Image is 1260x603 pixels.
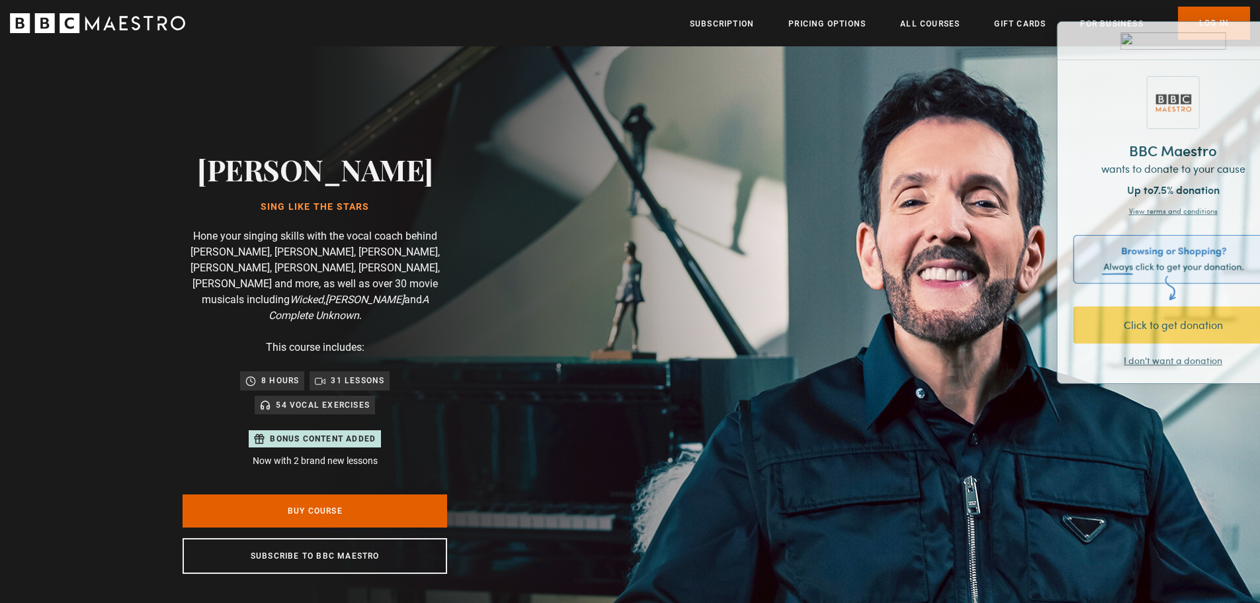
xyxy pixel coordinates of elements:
[197,202,433,212] h1: Sing Like the Stars
[270,433,376,445] p: Bonus content added
[325,293,404,306] i: [PERSON_NAME]
[249,454,381,468] p: Now with 2 brand new lessons
[10,13,185,33] svg: BBC Maestro
[183,494,447,528] a: Buy Course
[197,152,433,186] h2: [PERSON_NAME]
[276,398,370,412] p: 54 Vocal Exercises
[331,374,384,387] p: 31 lessons
[788,17,866,30] a: Pricing Options
[266,340,364,355] p: This course includes:
[183,538,447,574] a: Subscribe to BBC Maestro
[1080,17,1143,30] a: For business
[290,293,323,306] i: Wicked
[269,293,429,322] i: A Complete Unknown
[900,17,960,30] a: All Courses
[690,7,1250,40] nav: Primary
[183,228,447,324] p: Hone your singing skills with the vocal coach behind [PERSON_NAME], [PERSON_NAME], [PERSON_NAME],...
[1178,7,1250,40] a: Log In
[690,17,754,30] a: Subscription
[261,374,299,387] p: 8 hours
[994,17,1046,30] a: Gift Cards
